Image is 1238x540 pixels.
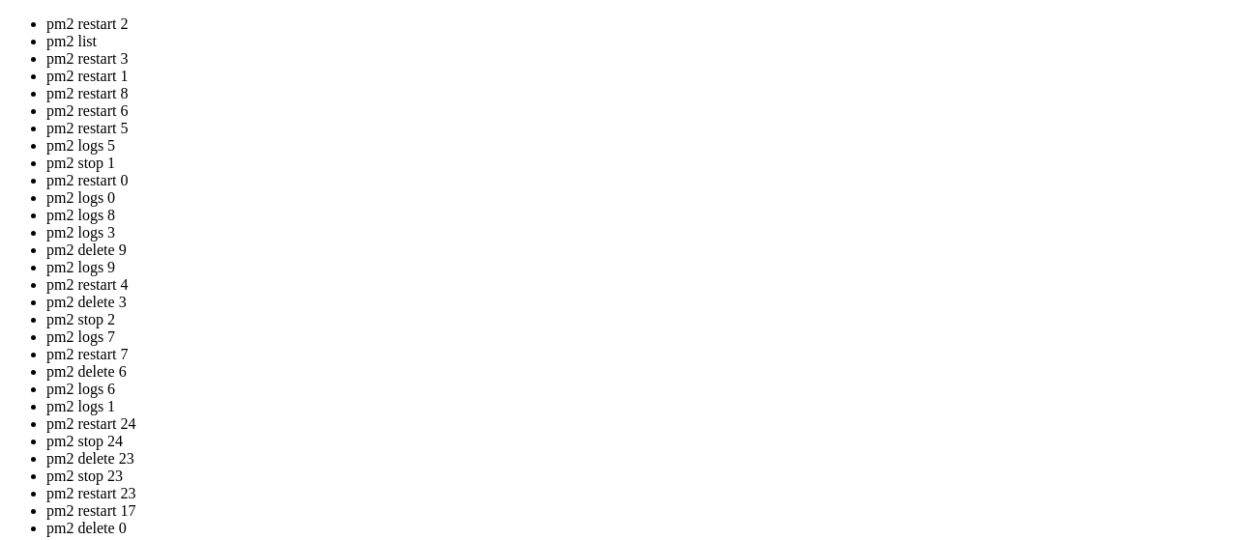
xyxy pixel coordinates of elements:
li: pm2 logs 8 [46,207,1230,224]
li: pm2 logs 9 [46,259,1230,276]
li: pm2 delete 23 [46,450,1230,468]
li: pm2 restart 8 [46,85,1230,102]
x-row: root@big-country:~# pm [8,185,987,202]
li: pm2 delete 9 [46,242,1230,259]
li: pm2 stop 23 [46,468,1230,485]
li: pm2 restart 4 [46,276,1230,294]
li: pm2 restart 17 [46,502,1230,520]
li: pm2 restart 3 [46,50,1230,68]
x-row: * Management: [URL][DOMAIN_NAME] [8,56,987,72]
li: pm2 restart 24 [46,415,1230,433]
li: pm2 logs 0 [46,189,1230,207]
x-row: Welcome to Ubuntu 22.04.5 LTS (GNU/Linux 5.15.0-144-generic x86_64) [8,8,987,24]
x-row: This system has been minimized by removing packages and content that are [8,104,987,121]
x-row: not required on a system that users do not log into. [8,121,987,137]
li: pm2 logs 5 [46,137,1230,155]
li: pm2 stop 1 [46,155,1230,172]
li: pm2 logs 3 [46,224,1230,242]
li: pm2 restart 7 [46,346,1230,363]
li: pm2 restart 23 [46,485,1230,502]
li: pm2 logs 6 [46,381,1230,398]
li: pm2 delete 6 [46,363,1230,381]
li: pm2 restart 6 [46,102,1230,120]
x-row: Last login: [DATE] from [TECHNICAL_ID] [8,169,987,185]
li: pm2 logs 7 [46,328,1230,346]
x-row: * Documentation: [URL][DOMAIN_NAME] [8,40,987,56]
li: pm2 restart 0 [46,172,1230,189]
li: pm2 restart 5 [46,120,1230,137]
li: pm2 logs 1 [46,398,1230,415]
li: pm2 stop 24 [46,433,1230,450]
div: (22, 11) [188,185,195,202]
li: pm2 delete 0 [46,520,1230,537]
x-row: To restore this content, you can run the 'unminimize' command. [8,153,987,169]
li: pm2 stop 2 [46,311,1230,328]
x-row: * Support: [URL][DOMAIN_NAME] [8,72,987,89]
li: pm2 restart 2 [46,15,1230,33]
li: pm2 restart 1 [46,68,1230,85]
li: pm2 list [46,33,1230,50]
li: pm2 delete 3 [46,294,1230,311]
